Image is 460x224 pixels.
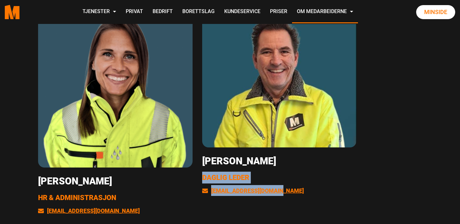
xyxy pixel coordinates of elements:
a: Priser [265,1,292,23]
a: Borettslag [178,1,219,23]
a: [EMAIL_ADDRESS][DOMAIN_NAME] [38,207,140,214]
a: [EMAIL_ADDRESS][DOMAIN_NAME] [202,187,304,194]
a: Bedrift [148,1,178,23]
a: Minside [416,5,455,19]
h3: [PERSON_NAME] [202,155,357,167]
a: Kundeservice [219,1,265,23]
span: HR & Administrasjon [38,194,116,202]
span: Daglig leder [202,174,249,182]
a: Privat [121,1,148,23]
h3: [PERSON_NAME] [38,175,193,187]
a: Om Medarbeiderne [292,1,358,23]
a: Tjenester [78,1,121,23]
